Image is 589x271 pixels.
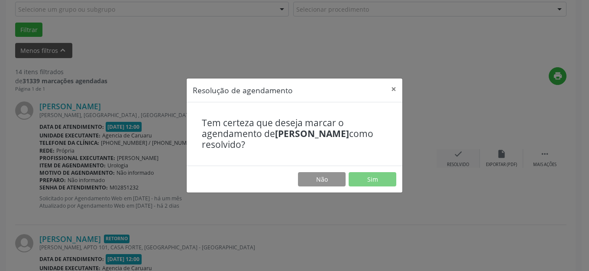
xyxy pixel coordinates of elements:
[202,118,387,150] h4: Tem certeza que deseja marcar o agendamento de como resolvido?
[298,172,346,187] button: Não
[193,85,293,96] h5: Resolução de agendamento
[349,172,396,187] button: Sim
[385,78,402,100] button: Close
[275,127,349,140] b: [PERSON_NAME]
